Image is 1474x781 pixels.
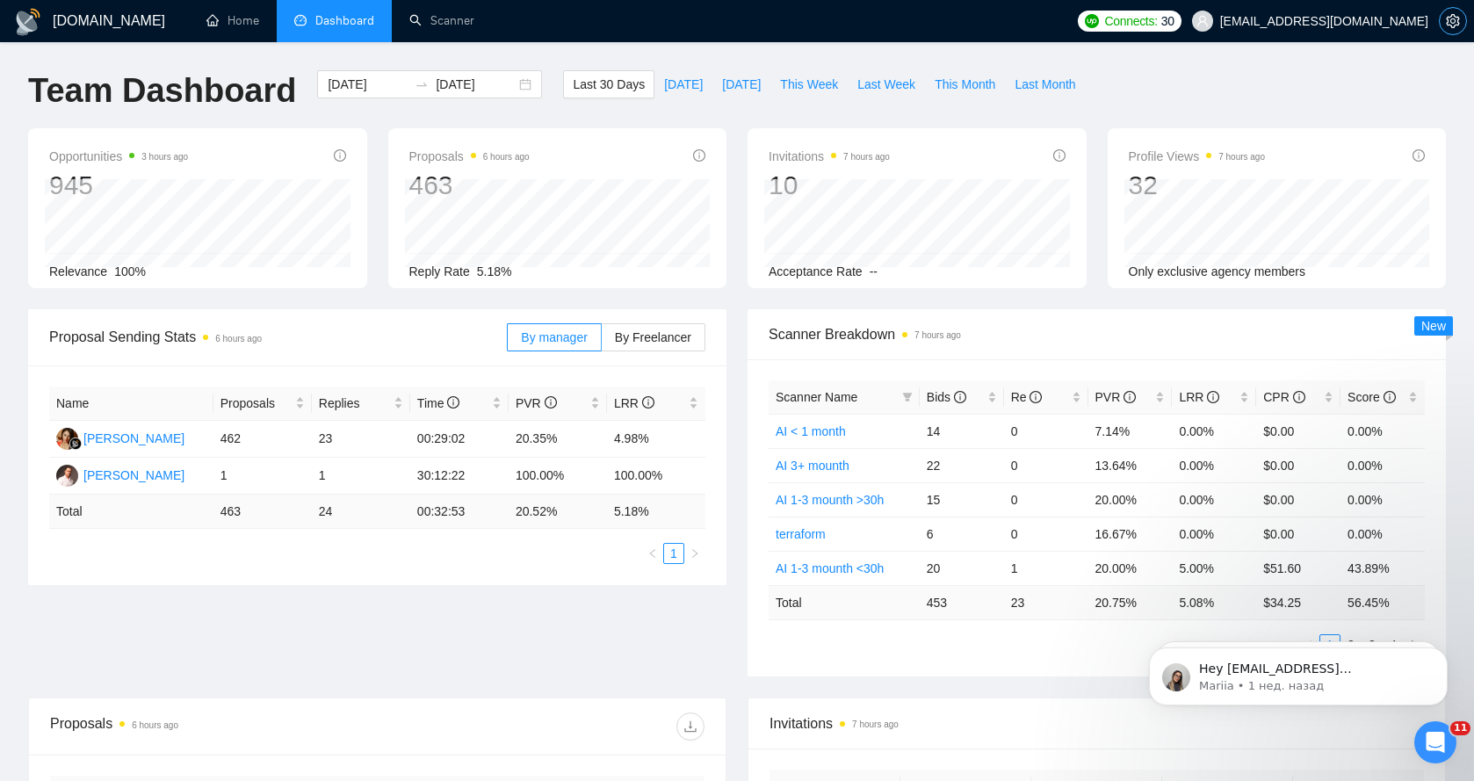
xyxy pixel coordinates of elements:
[312,458,410,495] td: 1
[1088,448,1173,482] td: 13.64%
[417,396,459,410] span: Time
[1340,585,1425,619] td: 56.45 %
[56,465,78,487] img: DP
[776,459,849,473] a: AI 3+ mounth
[664,544,683,563] a: 1
[11,7,45,40] button: go back
[776,527,826,541] a: terraform
[477,264,512,278] span: 5.18%
[1004,448,1088,482] td: 0
[15,539,336,568] textarea: Ваше сообщение...
[1340,482,1425,517] td: 0.00%
[1218,152,1265,162] time: 7 hours ago
[1340,517,1425,551] td: 0.00%
[1348,390,1395,404] span: Score
[1172,414,1256,448] td: 0.00%
[776,493,884,507] a: AI 1-3 mounth >30h
[663,543,684,564] li: 1
[315,13,374,28] span: Dashboard
[614,396,654,410] span: LRR
[1004,551,1088,585] td: 1
[1413,149,1425,162] span: info-circle
[28,302,274,578] div: In the webhook data, this field is typically represented as a status code (e.g., 7 = ACTIVE). You...
[312,495,410,529] td: 24
[509,495,607,529] td: 20.52 %
[902,392,913,402] span: filter
[415,77,429,91] span: swap-right
[83,466,184,485] div: [PERSON_NAME]
[848,70,925,98] button: Last Week
[85,22,238,40] p: В сети последние 15 мин
[521,330,587,344] span: By manager
[925,70,1005,98] button: This Month
[1004,414,1088,448] td: 0
[1340,414,1425,448] td: 0.00%
[415,77,429,91] span: to
[1172,551,1256,585] td: 5.00%
[83,575,98,589] button: Добавить вложение
[112,575,126,589] button: Start recording
[1129,264,1306,278] span: Only exclusive agency members
[213,387,312,421] th: Proposals
[684,543,705,564] button: right
[1384,391,1396,403] span: info-circle
[1256,585,1340,619] td: $ 34.25
[1104,11,1157,31] span: Connects:
[509,458,607,495] td: 100.00%
[56,428,78,450] img: MV
[642,396,654,409] span: info-circle
[770,70,848,98] button: This Week
[141,152,188,162] time: 3 hours ago
[1439,14,1467,28] a: setting
[516,396,557,410] span: PVR
[1196,15,1209,27] span: user
[1172,585,1256,619] td: 5.08 %
[770,712,1424,734] span: Invitations
[607,421,705,458] td: 4.98%
[843,152,890,162] time: 7 hours ago
[1256,551,1340,585] td: $51.60
[334,149,346,162] span: info-circle
[712,70,770,98] button: [DATE]
[275,7,308,40] button: Главная
[28,70,296,112] h1: Team Dashboard
[899,384,916,410] span: filter
[607,458,705,495] td: 100.00%
[1161,11,1174,31] span: 30
[410,421,509,458] td: 00:29:02
[935,75,995,94] span: This Month
[690,548,700,559] span: right
[213,495,312,529] td: 463
[409,13,474,28] a: searchScanner
[1172,482,1256,517] td: 0.00%
[1088,517,1173,551] td: 16.67%
[920,517,1004,551] td: 6
[14,44,288,589] div: Thank you for your request! 🙏The "Data Proposal Status" field in the webhook payload indicates th...
[1088,551,1173,585] td: 20.00%
[920,482,1004,517] td: 15
[27,575,41,589] button: Средство выбора эмодзи
[1414,721,1456,763] iframe: Intercom live chat
[1172,448,1256,482] td: 0.00%
[776,390,857,404] span: Scanner Name
[1421,319,1446,333] span: New
[615,330,691,344] span: By Freelancer
[857,75,915,94] span: Last Week
[1088,414,1173,448] td: 7.14%
[769,585,920,619] td: Total
[1450,721,1470,735] span: 11
[14,44,337,627] div: Dima говорит…
[49,264,107,278] span: Relevance
[41,241,274,257] li: Job Closed: The job is closed.
[56,430,184,445] a: MV[PERSON_NAME]
[1124,391,1136,403] span: info-circle
[436,75,516,94] input: End date
[1004,585,1088,619] td: 23
[50,712,378,741] div: Proposals
[410,495,509,529] td: 00:32:53
[870,264,878,278] span: --
[647,548,658,559] span: left
[1172,517,1256,551] td: 0.00%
